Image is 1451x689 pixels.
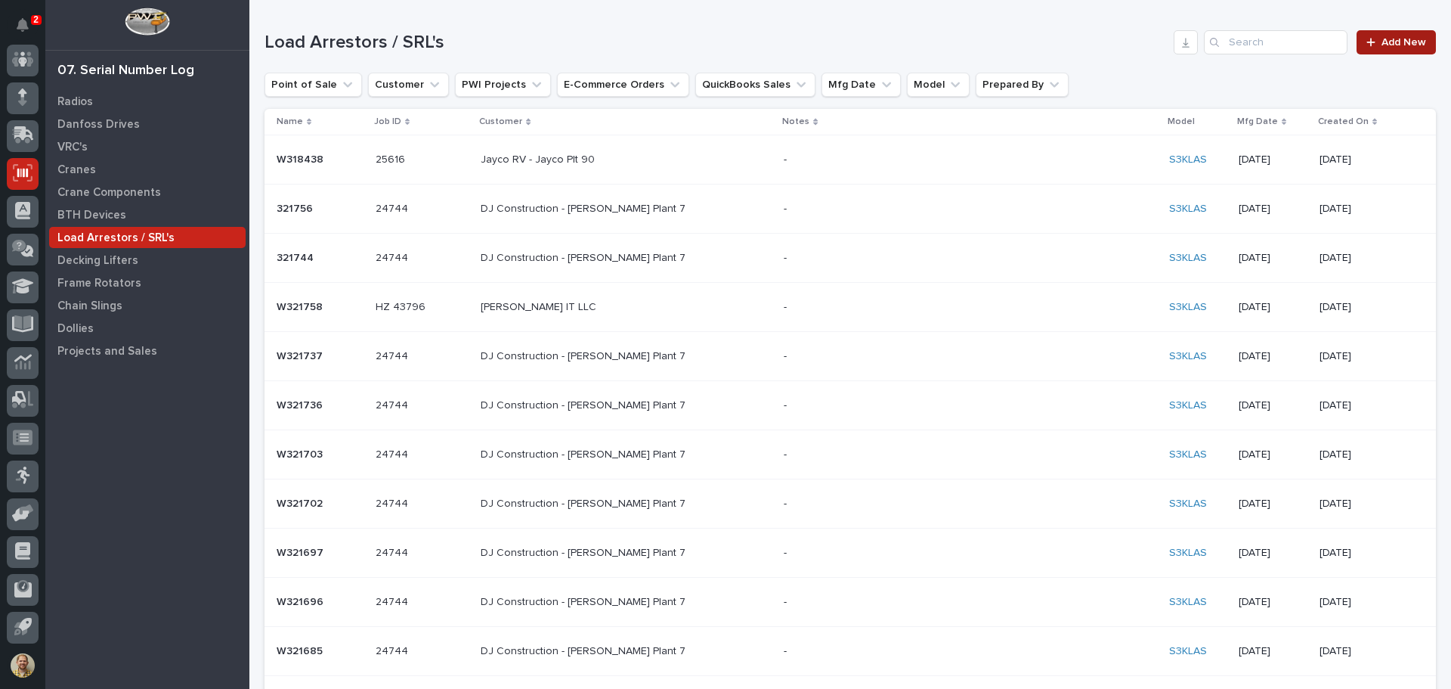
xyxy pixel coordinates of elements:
[821,73,901,97] button: Mfg Date
[784,252,1048,265] p: -
[1169,154,1207,166] a: S3KLAS
[1169,301,1207,314] a: S3KLAS
[784,645,1048,658] p: -
[1169,399,1207,412] a: S3KLAS
[57,299,122,313] p: Chain Slings
[45,203,249,226] a: BTH Devices
[45,272,249,294] a: Frame Rotators
[1239,547,1308,560] p: [DATE]
[1320,448,1412,461] p: [DATE]
[45,158,249,181] a: Cranes
[784,301,1048,314] p: -
[1239,301,1308,314] p: [DATE]
[376,200,411,216] p: 24744
[1239,203,1308,216] p: [DATE]
[265,332,1436,381] tr: W321737W321737 2474424744 DJ Construction - [PERSON_NAME] Plant 7-S3KLAS [DATE][DATE]
[57,231,175,245] p: Load Arrestors / SRL's
[265,430,1436,480] tr: W321703W321703 2474424744 DJ Construction - [PERSON_NAME] Plant 7-S3KLAS [DATE][DATE]
[1169,547,1207,560] a: S3KLAS
[1237,113,1278,130] p: Mfg Date
[1169,596,1207,609] a: S3KLAS
[265,529,1436,578] tr: W321697W321697 2474424744 DJ Construction - [PERSON_NAME] Plant 7-S3KLAS [DATE][DATE]
[1239,498,1308,511] p: [DATE]
[45,135,249,158] a: VRC's
[265,480,1436,529] tr: W321702W321702 2474424744 DJ Construction - [PERSON_NAME] Plant 7-S3KLAS [DATE][DATE]
[277,544,326,560] p: W321697
[265,73,362,97] button: Point of Sale
[481,645,745,658] p: DJ Construction - [PERSON_NAME] Plant 7
[57,63,194,79] div: 07. Serial Number Log
[1320,399,1412,412] p: [DATE]
[481,350,745,363] p: DJ Construction - [PERSON_NAME] Plant 7
[557,73,689,97] button: E-Commerce Orders
[57,186,161,200] p: Crane Components
[376,642,411,658] p: 24744
[57,209,126,222] p: BTH Devices
[265,578,1436,627] tr: W321696W321696 2474424744 DJ Construction - [PERSON_NAME] Plant 7-S3KLAS [DATE][DATE]
[1169,645,1207,658] a: S3KLAS
[277,495,326,511] p: W321702
[376,445,411,461] p: 24744
[1169,498,1207,511] a: S3KLAS
[7,650,39,681] button: users-avatar
[1320,154,1412,166] p: [DATE]
[277,642,326,658] p: W321685
[784,547,1048,560] p: -
[376,298,428,314] p: HZ 43796
[481,596,745,609] p: DJ Construction - [PERSON_NAME] Plant 7
[376,593,411,609] p: 24744
[265,185,1436,234] tr: 321756321756 2474424744 DJ Construction - [PERSON_NAME] Plant 7-S3KLAS [DATE][DATE]
[481,252,745,265] p: DJ Construction - [PERSON_NAME] Plant 7
[33,14,39,25] p: 2
[1320,645,1412,658] p: [DATE]
[1239,596,1308,609] p: [DATE]
[1320,350,1412,363] p: [DATE]
[45,294,249,317] a: Chain Slings
[45,90,249,113] a: Radios
[1320,301,1412,314] p: [DATE]
[277,347,326,363] p: W321737
[784,154,1048,166] p: -
[265,135,1436,185] tr: W318438W318438 2561625616 Jayco RV - Jayco Plt 90-S3KLAS [DATE][DATE]
[277,151,326,166] p: W318438
[1239,448,1308,461] p: [DATE]
[125,8,169,36] img: Workspace Logo
[277,593,326,609] p: W321696
[265,234,1436,283] tr: 321744321744 2474424744 DJ Construction - [PERSON_NAME] Plant 7-S3KLAS [DATE][DATE]
[57,95,93,109] p: Radios
[1239,252,1308,265] p: [DATE]
[277,113,303,130] p: Name
[277,249,317,265] p: 321744
[1320,252,1412,265] p: [DATE]
[784,448,1048,461] p: -
[1169,203,1207,216] a: S3KLAS
[1320,547,1412,560] p: [DATE]
[57,277,141,290] p: Frame Rotators
[277,396,326,412] p: W321736
[784,350,1048,363] p: -
[455,73,551,97] button: PWI Projects
[57,254,138,268] p: Decking Lifters
[1239,645,1308,658] p: [DATE]
[1318,113,1369,130] p: Created On
[277,445,326,461] p: W321703
[57,322,94,336] p: Dollies
[907,73,970,97] button: Model
[1204,30,1347,54] input: Search
[376,544,411,560] p: 24744
[1169,448,1207,461] a: S3KLAS
[45,317,249,340] a: Dollies
[1381,37,1426,48] span: Add New
[265,381,1436,430] tr: W321736W321736 2474424744 DJ Construction - [PERSON_NAME] Plant 7-S3KLAS [DATE][DATE]
[57,118,140,132] p: Danfoss Drives
[1239,350,1308,363] p: [DATE]
[1168,113,1195,130] p: Model
[277,298,326,314] p: W321758
[57,345,157,358] p: Projects and Sales
[481,203,745,216] p: DJ Construction - [PERSON_NAME] Plant 7
[1320,203,1412,216] p: [DATE]
[481,154,745,166] p: Jayco RV - Jayco Plt 90
[481,448,745,461] p: DJ Construction - [PERSON_NAME] Plant 7
[57,163,96,177] p: Cranes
